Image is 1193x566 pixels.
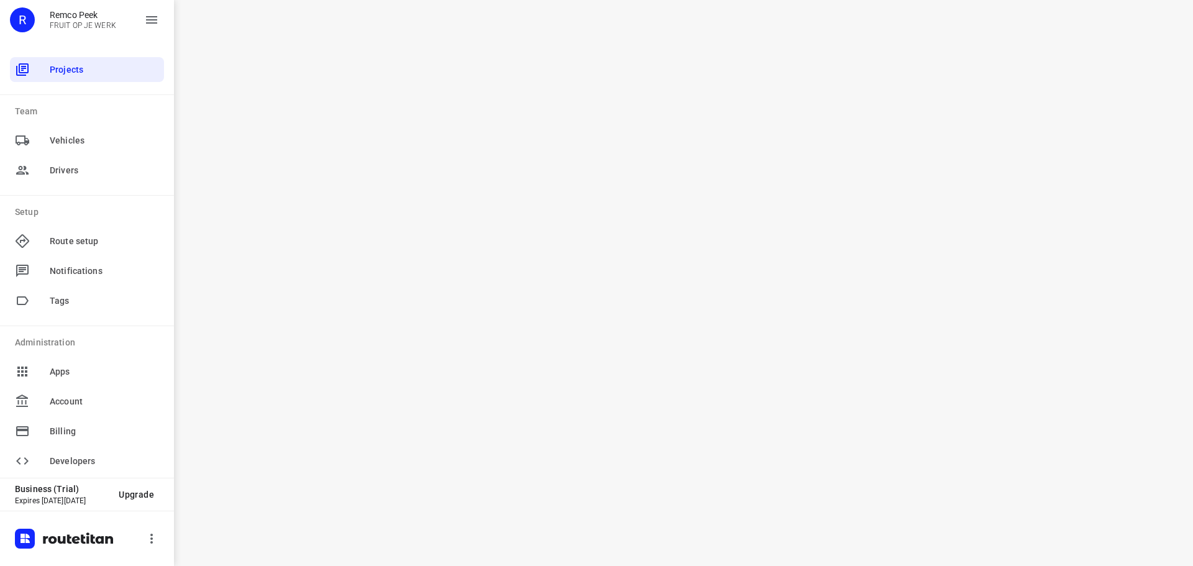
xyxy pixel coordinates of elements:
div: Route setup [10,229,164,253]
p: FRUIT OP JE WERK [50,21,116,30]
p: Remco Peek [50,10,116,20]
span: Vehicles [50,134,159,147]
span: Drivers [50,164,159,177]
div: R [10,7,35,32]
div: Drivers [10,158,164,183]
div: Apps [10,359,164,384]
div: Notifications [10,258,164,283]
span: Account [50,395,159,408]
div: Billing [10,419,164,444]
span: Billing [50,425,159,438]
span: Route setup [50,235,159,248]
span: Apps [50,365,159,378]
span: Tags [50,294,159,308]
div: Developers [10,449,164,473]
span: Upgrade [119,490,154,500]
span: Developers [50,455,159,468]
div: Account [10,389,164,414]
span: Projects [50,63,159,76]
div: Tags [10,288,164,313]
span: Notifications [50,265,159,278]
p: Setup [15,206,164,219]
div: Projects [10,57,164,82]
p: Business (Trial) [15,484,109,494]
button: Upgrade [109,483,164,506]
div: Vehicles [10,128,164,153]
p: Team [15,105,164,118]
p: Expires [DATE][DATE] [15,496,109,505]
p: Administration [15,336,164,349]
